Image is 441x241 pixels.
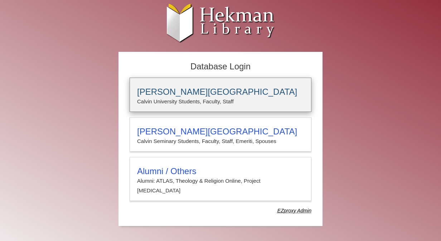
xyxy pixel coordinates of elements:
[137,166,304,195] summary: Alumni / OthersAlumni: ATLAS, Theology & Religion Online, Project [MEDICAL_DATA]
[137,176,304,195] p: Alumni: ATLAS, Theology & Religion Online, Project [MEDICAL_DATA]
[130,117,311,152] a: [PERSON_NAME][GEOGRAPHIC_DATA]Calvin Seminary Students, Faculty, Staff, Emeriti, Spouses
[126,59,315,74] h2: Database Login
[130,78,311,112] a: [PERSON_NAME][GEOGRAPHIC_DATA]Calvin University Students, Faculty, Staff
[137,137,304,146] p: Calvin Seminary Students, Faculty, Staff, Emeriti, Spouses
[137,97,304,106] p: Calvin University Students, Faculty, Staff
[137,127,304,137] h3: [PERSON_NAME][GEOGRAPHIC_DATA]
[277,208,311,213] dfn: Use Alumni login
[137,87,304,97] h3: [PERSON_NAME][GEOGRAPHIC_DATA]
[137,166,304,176] h3: Alumni / Others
